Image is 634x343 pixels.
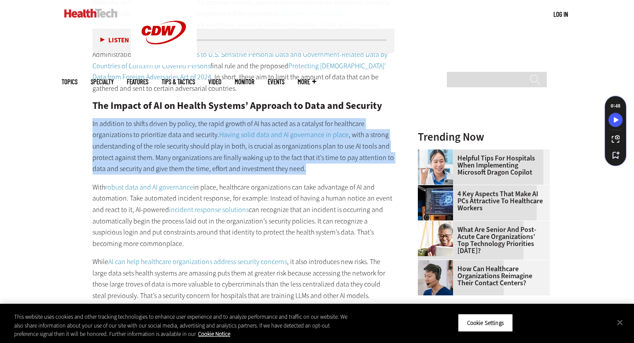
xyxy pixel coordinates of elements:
[418,260,457,267] a: Healthcare contact center
[553,10,568,18] a: Log in
[208,78,221,85] a: Video
[418,131,550,142] h3: Trending Now
[108,257,287,266] a: AI can help healthcare organizations address security concerns
[553,10,568,19] div: User menu
[418,185,457,192] a: Desktop monitor with brain AI concept
[219,130,349,139] a: Having solid data and AI governance in place
[418,149,457,157] a: Doctor using phone to dictate to tablet
[105,183,193,192] a: robust data and AI governance
[458,313,513,332] button: Cookie Settings
[92,182,394,250] p: With in place, healthcare organizations can take advantage of AI and automation. Take automated i...
[92,101,394,111] h2: The Impact of AI on Health Systems’ Approach to Data and Security
[610,313,630,332] button: Close
[169,205,249,214] a: incident response solutions
[92,118,394,175] p: In addition to shifts driven by policy, the rapid growth of AI has acted as a catalyst for health...
[418,265,545,287] a: How Can Healthcare Organizations Reimagine Their Contact Centers?
[64,9,118,18] img: Home
[298,78,316,85] span: More
[131,58,197,67] a: CDW
[418,149,453,185] img: Doctor using phone to dictate to tablet
[418,221,453,256] img: Older person using tablet
[418,260,453,295] img: Healthcare contact center
[418,226,545,254] a: What Are Senior and Post-Acute Care Organizations’ Top Technology Priorities [DATE]?
[92,256,394,301] p: While , it also introduces new risks. The large data sets health systems are amassing puts them a...
[14,313,349,339] div: This website uses cookies and other tracking technologies to enhance user experience and to analy...
[418,221,457,228] a: Older person using tablet
[162,78,195,85] a: Tips & Tactics
[418,190,545,212] a: 4 Key Aspects That Make AI PCs Attractive to Healthcare Workers
[198,330,230,338] a: More information about your privacy
[127,78,148,85] a: Features
[418,185,453,220] img: Desktop monitor with brain AI concept
[62,78,77,85] span: Topics
[91,78,114,85] span: Specialty
[418,155,545,176] a: Helpful Tips for Hospitals When Implementing Microsoft Dragon Copilot
[235,78,254,85] a: MonITor
[268,78,284,85] a: Events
